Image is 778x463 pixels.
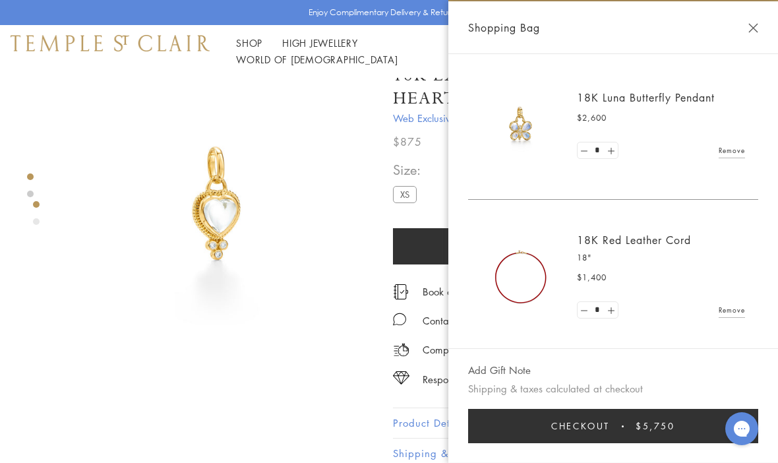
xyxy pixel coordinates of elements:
[577,111,607,125] span: $2,600
[719,143,745,158] a: Remove
[33,198,40,235] div: Product gallery navigation
[636,419,675,433] span: $5,750
[468,19,540,36] span: Shopping Bag
[719,408,765,450] iframe: Gorgias live chat messenger
[719,303,745,317] a: Remove
[393,408,736,438] button: Product Details
[236,53,398,66] a: World of [DEMOGRAPHIC_DATA]World of [DEMOGRAPHIC_DATA]
[11,35,210,51] img: Temple St. Clair
[468,381,758,397] p: Shipping & taxes calculated at checkout
[423,284,517,299] a: Book an Appointment
[577,90,715,105] a: 18K Luna Butterfly Pendant
[393,342,409,358] img: icon_delivery.svg
[393,313,406,326] img: MessageIcon-01_2.svg
[63,51,373,361] img: P55140-BRDIGR7
[748,23,758,33] button: Close Shopping Bag
[578,142,591,159] a: Set quantity to 0
[423,313,529,329] div: Contact an Ambassador
[468,362,531,379] button: Add Gift Note
[393,284,409,299] img: icon_appointment.svg
[393,159,422,181] span: Size:
[481,87,560,166] img: P31428-BMBFLY
[604,142,617,159] a: Set quantity to 2
[468,409,758,443] button: Checkout $5,750
[551,419,610,433] span: Checkout
[423,342,582,358] p: Complimentary Delivery and Returns
[423,371,514,388] div: Responsible Sourcing
[393,133,422,150] span: $875
[309,6,458,19] p: Enjoy Complimentary Delivery & Returns
[577,271,607,284] span: $1,400
[393,371,409,385] img: icon_sourcing.svg
[236,35,522,68] nav: Main navigation
[577,251,745,264] p: 18"
[236,36,262,49] a: ShopShop
[604,302,617,319] a: Set quantity to 2
[393,228,691,264] button: Add to bag
[393,186,417,202] label: XS
[578,302,591,319] a: Set quantity to 0
[282,36,358,49] a: High JewelleryHigh Jewellery
[393,110,736,127] span: Web Exclusive
[481,238,560,317] img: N00001-RED18
[577,233,691,247] a: 18K Red Leather Cord
[393,64,736,110] h1: 18K Extra Small Rock Crystal Heart Pendant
